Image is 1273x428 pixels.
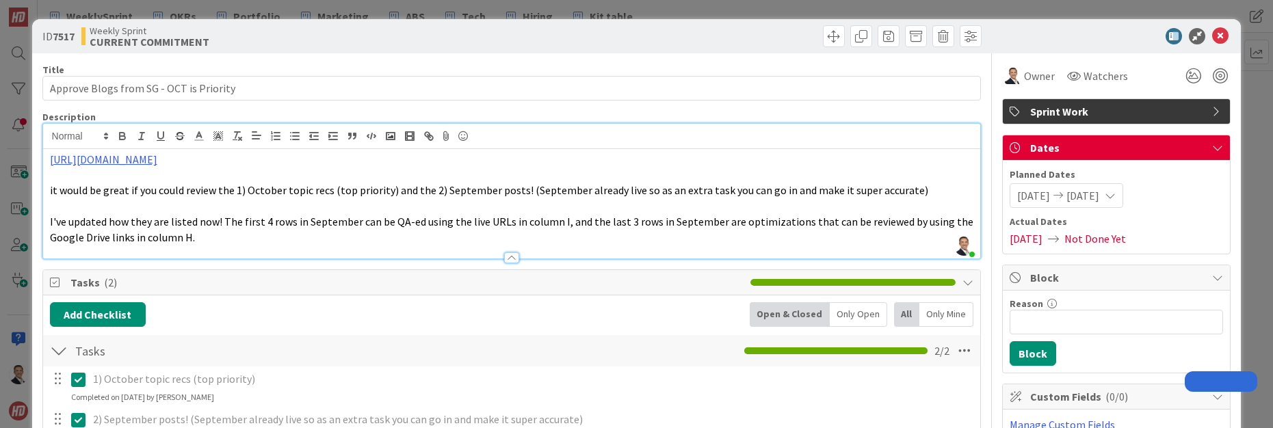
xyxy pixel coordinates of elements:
[42,111,96,123] span: Description
[104,276,117,289] span: ( 2 )
[750,302,830,327] div: Open & Closed
[50,302,146,327] button: Add Checklist
[1005,68,1021,84] img: SL
[1017,187,1050,204] span: [DATE]
[71,391,214,403] div: Completed on [DATE] by [PERSON_NAME]
[919,302,973,327] div: Only Mine
[1084,68,1128,84] span: Watchers
[1010,230,1042,247] span: [DATE]
[1064,230,1126,247] span: Not Done Yet
[42,28,75,44] span: ID
[1030,103,1205,120] span: Sprint Work
[53,29,75,43] b: 7517
[93,372,255,386] span: 1) October topic recs (top priority)
[1024,68,1055,84] span: Owner
[1030,139,1205,156] span: Dates
[1030,269,1205,286] span: Block
[1010,341,1056,366] button: Block
[1105,390,1128,403] span: ( 0/0 )
[1066,187,1099,204] span: [DATE]
[42,76,982,101] input: type card name here...
[70,274,744,291] span: Tasks
[894,302,919,327] div: All
[50,152,157,166] a: [URL][DOMAIN_NAME]
[1030,388,1205,405] span: Custom Fields
[954,237,973,256] img: UCWZD98YtWJuY0ewth2JkLzM7ZIabXpM.png
[42,64,64,76] label: Title
[1010,168,1223,182] span: Planned Dates
[93,412,583,426] span: 2) September posts! (September already live so as an extra task you can go in and make it super a...
[70,338,378,363] input: Add Checklist...
[1010,297,1043,310] label: Reason
[90,36,209,47] b: CURRENT COMMITMENT
[934,343,949,359] span: 2 / 2
[50,183,928,197] span: it would be great if you could review the 1) October topic recs (top priority) and the 2) Septemb...
[830,302,887,327] div: Only Open
[90,25,209,36] span: Weekly Sprint
[1010,215,1223,229] span: Actual Dates
[50,215,975,244] span: I've updated how they are listed now! The first 4 rows in September can be QA-ed using the live U...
